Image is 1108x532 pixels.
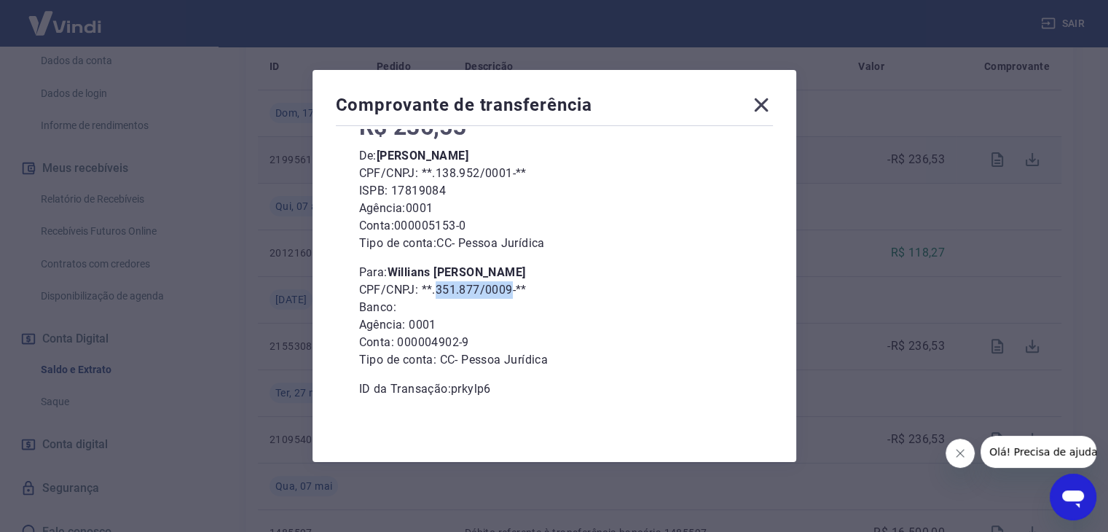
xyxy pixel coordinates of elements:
p: ID da Transação: prkylp6 [359,380,750,398]
iframe: Fechar mensagem [946,439,975,468]
span: Olá! Precisa de ajuda? [9,10,122,22]
p: ISPB: 17819084 [359,182,750,200]
p: Agência: 0001 [359,200,750,217]
b: [PERSON_NAME] [377,149,468,163]
p: Conta: 000005153-0 [359,217,750,235]
div: Comprovante de transferência [336,93,773,122]
p: Tipo de conta: CC - Pessoa Jurídica [359,351,750,369]
p: De: [359,147,750,165]
p: Tipo de conta: CC - Pessoa Jurídica [359,235,750,252]
b: Willians [PERSON_NAME] [388,265,526,279]
p: Para: [359,264,750,281]
p: Banco: [359,299,750,316]
p: Agência: 0001 [359,316,750,334]
iframe: Mensagem da empresa [981,436,1096,468]
p: CPF/CNPJ: **.351.877/0009-** [359,281,750,299]
p: CPF/CNPJ: **.138.952/0001-** [359,165,750,182]
p: Conta: 000004902-9 [359,334,750,351]
iframe: Botão para abrir a janela de mensagens [1050,474,1096,520]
